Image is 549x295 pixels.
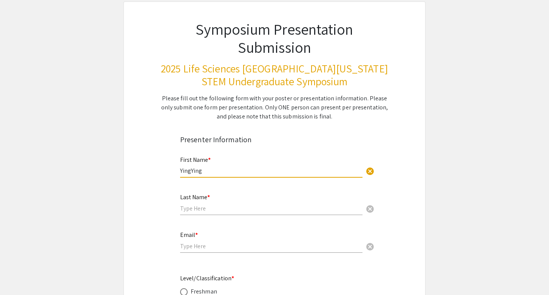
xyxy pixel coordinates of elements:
input: Type Here [180,167,362,175]
span: cancel [365,242,375,251]
input: Type Here [180,204,362,212]
mat-label: Email [180,231,198,239]
span: cancel [365,204,375,214]
button: Clear [362,163,378,178]
iframe: Chat [6,261,32,289]
mat-label: First Name [180,156,211,164]
button: Clear [362,201,378,216]
button: Clear [362,239,378,254]
input: Type Here [180,242,362,250]
h1: Symposium Presentation Submission [160,20,389,56]
div: Presenter Information [180,134,369,145]
span: cancel [365,167,375,176]
mat-label: Level/Classification [180,274,234,282]
h3: 2025 Life Sciences [GEOGRAPHIC_DATA][US_STATE] STEM Undergraduate Symposium [160,62,389,88]
mat-label: Last Name [180,193,210,201]
div: Please fill out the following form with your poster or presentation information. Please only subm... [160,94,389,121]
